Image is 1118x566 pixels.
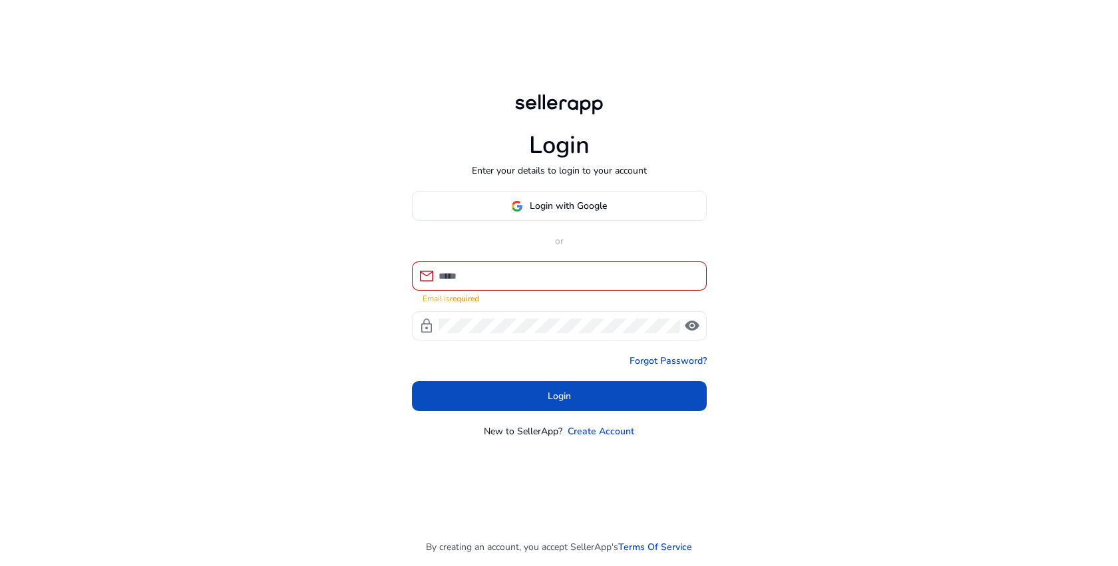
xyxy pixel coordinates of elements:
span: Login with Google [530,199,607,213]
span: visibility [684,318,700,334]
button: Login [412,381,707,411]
span: mail [419,268,435,284]
p: or [412,234,707,248]
mat-error: Email is [423,291,696,305]
span: Login [548,389,571,403]
a: Create Account [568,424,634,438]
span: lock [419,318,435,334]
h1: Login [529,131,590,160]
p: New to SellerApp? [484,424,562,438]
p: Enter your details to login to your account [472,164,647,178]
a: Forgot Password? [630,354,707,368]
strong: required [450,293,479,304]
a: Terms Of Service [618,540,692,554]
img: google-logo.svg [511,200,523,212]
button: Login with Google [412,191,707,221]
